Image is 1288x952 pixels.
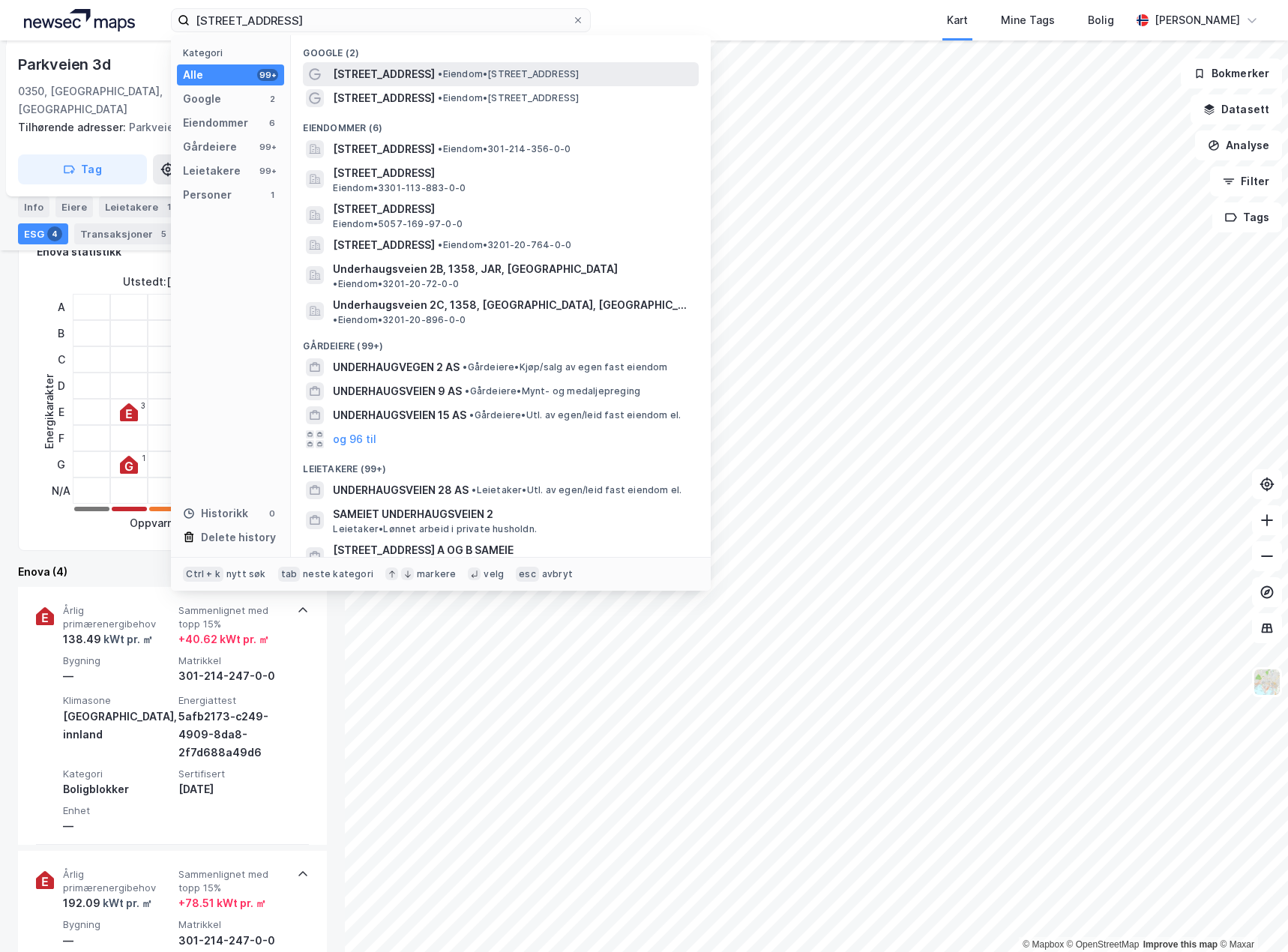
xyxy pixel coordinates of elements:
[37,243,121,261] div: Enova statistikk
[183,504,248,522] div: Historikk
[266,507,278,519] div: 0
[333,541,693,559] span: [STREET_ADDRESS] A OG B SAMEIE
[333,382,462,400] span: UNDERHAUGSVEIEN 9 AS
[63,694,172,707] span: Klimasone
[63,894,152,912] div: 192.09
[178,694,288,707] span: Energiattest
[1088,11,1114,29] div: Bolig
[142,454,145,463] div: 1
[333,140,435,158] span: [STREET_ADDRESS]
[63,918,172,931] span: Bygning
[472,484,476,495] span: •
[55,196,93,217] div: Eiere
[178,667,288,685] div: 301-214-247-0-0
[291,35,711,62] div: Google (2)
[52,477,70,504] div: N/A
[333,65,435,83] span: [STREET_ADDRESS]
[52,399,70,425] div: E
[18,52,114,76] div: Parkveien 3d
[333,260,618,278] span: Underhaugsveien 2B, 1358, JAR, [GEOGRAPHIC_DATA]
[484,568,504,580] div: velg
[63,817,172,835] div: —
[201,528,276,546] div: Delete history
[52,294,70,320] div: A
[178,894,266,912] div: + 78.51 kWt pr. ㎡
[1023,939,1064,950] a: Mapbox
[333,182,466,194] span: Eiendom • 3301-113-883-0-0
[63,804,172,817] span: Enhet
[1212,202,1282,232] button: Tags
[1213,880,1288,952] div: Kontrollprogram for chat
[333,314,337,325] span: •
[130,514,241,532] div: Oppvarmingskarakter
[438,143,442,154] span: •
[178,604,288,630] span: Sammenlignet med topp 15%
[333,430,376,448] button: og 96 til
[63,768,172,780] span: Kategori
[257,165,278,177] div: 99+
[465,385,640,397] span: Gårdeiere • Mynt- og medaljepreging
[183,162,241,180] div: Leietakere
[63,708,172,744] div: [GEOGRAPHIC_DATA], innland
[438,68,442,79] span: •
[40,374,58,449] div: Energikarakter
[438,143,571,155] span: Eiendom • 301-214-356-0-0
[18,121,129,133] span: Tilhørende adresser:
[947,11,968,29] div: Kart
[333,358,460,376] span: UNDERHAUGVEGEN 2 AS
[226,568,266,580] div: nytt søk
[63,932,172,950] div: —
[178,708,288,762] div: 5afb2173-c249-4909-8da8-2f7d688a49d6
[156,226,171,241] div: 5
[52,320,70,346] div: B
[161,199,176,214] div: 1
[18,196,49,217] div: Info
[516,567,539,582] div: esc
[52,346,70,373] div: C
[18,223,68,244] div: ESG
[183,138,237,156] div: Gårdeiere
[1155,11,1240,29] div: [PERSON_NAME]
[438,68,579,80] span: Eiendom • [STREET_ADDRESS]
[178,868,288,894] span: Sammenlignet med topp 15%
[178,932,288,950] div: 301-214-247-0-0
[178,768,288,780] span: Sertifisert
[333,278,337,289] span: •
[183,567,223,582] div: Ctrl + k
[1067,939,1140,950] a: OpenStreetMap
[438,239,571,251] span: Eiendom • 3201-20-764-0-0
[101,630,153,648] div: kWt pr. ㎡
[257,69,278,81] div: 99+
[183,186,232,204] div: Personer
[438,92,579,104] span: Eiendom • [STREET_ADDRESS]
[1181,58,1282,88] button: Bokmerker
[178,918,288,931] span: Matrikkel
[1143,939,1218,950] a: Improve this map
[63,604,172,630] span: Årlig primærenergibehov
[291,328,711,355] div: Gårdeiere (99+)
[74,223,177,244] div: Transaksjoner
[52,373,70,399] div: D
[24,9,135,31] img: logo.a4113a55bc3d86da70a041830d287a7e.svg
[18,82,208,118] div: 0350, [GEOGRAPHIC_DATA], [GEOGRAPHIC_DATA]
[333,89,435,107] span: [STREET_ADDRESS]
[1253,668,1281,696] img: Z
[469,409,474,421] span: •
[333,505,693,523] span: SAMEIET UNDERHAUGSVEIEN 2
[52,425,70,451] div: F
[183,66,203,84] div: Alle
[18,154,147,184] button: Tag
[333,523,537,535] span: Leietaker • Lønnet arbeid i private husholdn.
[63,630,153,648] div: 138.49
[266,189,278,201] div: 1
[333,278,459,290] span: Eiendom • 3201-20-72-0-0
[278,567,301,582] div: tab
[333,218,463,230] span: Eiendom • 5057-169-97-0-0
[190,9,572,31] input: Søk på adresse, matrikkel, gårdeiere, leietakere eller personer
[333,314,466,326] span: Eiendom • 3201-20-896-0-0
[291,451,711,478] div: Leietakere (99+)
[1210,166,1282,196] button: Filter
[123,273,248,291] div: Utstedt : [DATE] - [DATE]
[63,868,172,894] span: Årlig primærenergibehov
[63,654,172,667] span: Bygning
